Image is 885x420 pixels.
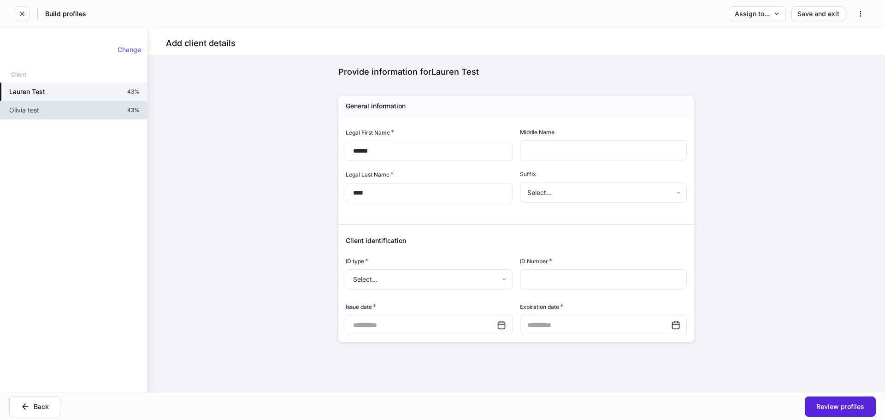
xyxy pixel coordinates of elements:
[346,302,376,311] h6: Issue date
[791,6,845,21] button: Save and exit
[797,11,839,17] div: Save and exit
[729,6,786,21] button: Assign to...
[805,396,876,417] button: Review profiles
[520,170,536,178] h6: Suffix
[346,256,368,266] h6: ID type
[346,101,406,111] h5: General information
[9,106,39,115] p: Olivia test
[520,183,686,203] div: Select...
[338,66,694,77] div: Provide information for Lauren Test
[346,269,512,290] div: Select...
[520,302,563,311] h6: Expiration date
[346,170,394,179] h6: Legal Last Name
[9,396,60,417] button: Back
[816,403,864,410] div: Review profiles
[118,47,141,53] div: Change
[735,11,780,17] div: Assign to...
[21,402,49,411] div: Back
[127,106,140,114] p: 43%
[346,236,687,245] h5: Client identification
[520,128,555,136] h6: Middle Name
[112,42,147,57] button: Change
[346,128,394,137] h6: Legal First Name
[127,88,140,95] p: 43%
[11,66,26,83] div: Client
[45,9,86,18] h5: Build profiles
[166,38,236,49] h4: Add client details
[520,256,552,266] h6: ID Number
[9,87,45,96] h5: Lauren Test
